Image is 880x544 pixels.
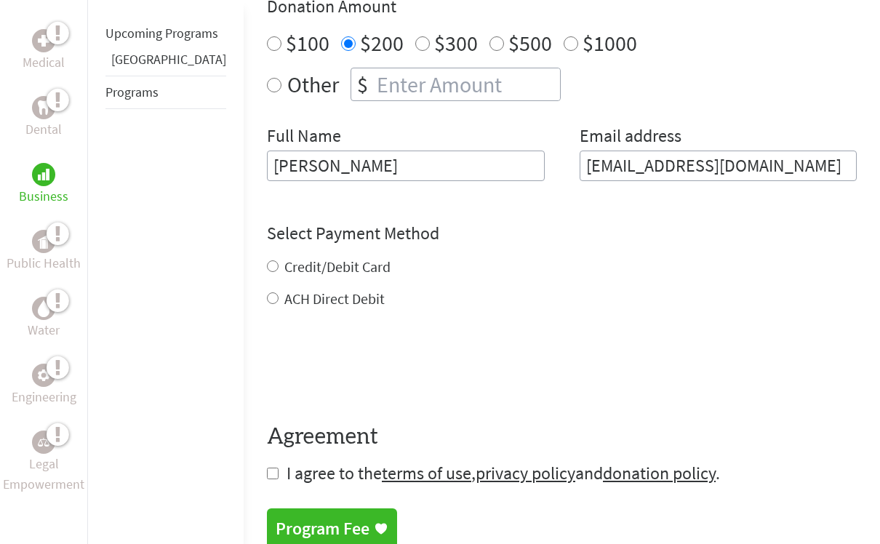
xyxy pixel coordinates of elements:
[580,124,681,151] label: Email address
[32,29,55,52] div: Medical
[286,29,329,57] label: $100
[287,68,339,101] label: Other
[32,431,55,454] div: Legal Empowerment
[374,68,560,100] input: Enter Amount
[603,462,716,484] a: donation policy
[38,369,49,381] img: Engineering
[105,84,159,100] a: Programs
[360,29,404,57] label: $200
[351,68,374,100] div: $
[32,230,55,253] div: Public Health
[38,35,49,47] img: Medical
[38,234,49,249] img: Public Health
[508,29,552,57] label: $500
[32,297,55,320] div: Water
[476,462,575,484] a: privacy policy
[580,151,857,181] input: Your Email
[382,462,471,484] a: terms of use
[23,29,65,73] a: MedicalMedical
[19,186,68,207] p: Business
[284,289,385,308] label: ACH Direct Debit
[267,124,341,151] label: Full Name
[267,338,488,395] iframe: reCAPTCHA
[105,25,218,41] a: Upcoming Programs
[38,300,49,316] img: Water
[32,163,55,186] div: Business
[583,29,637,57] label: $1000
[276,517,369,540] div: Program Fee
[28,320,60,340] p: Water
[32,96,55,119] div: Dental
[267,151,545,181] input: Enter Full Name
[25,96,62,140] a: DentalDental
[25,119,62,140] p: Dental
[7,230,81,273] a: Public HealthPublic Health
[38,169,49,180] img: Business
[105,17,226,49] li: Upcoming Programs
[12,364,76,407] a: EngineeringEngineering
[284,257,391,276] label: Credit/Debit Card
[105,76,226,109] li: Programs
[267,222,857,245] h4: Select Payment Method
[23,52,65,73] p: Medical
[19,163,68,207] a: BusinessBusiness
[267,424,857,450] h4: Agreement
[38,438,49,447] img: Legal Empowerment
[111,51,226,68] a: [GEOGRAPHIC_DATA]
[3,454,84,495] p: Legal Empowerment
[287,462,720,484] span: I agree to the , and .
[105,49,226,76] li: Panama
[12,387,76,407] p: Engineering
[32,364,55,387] div: Engineering
[28,297,60,340] a: WaterWater
[3,431,84,495] a: Legal EmpowermentLegal Empowerment
[434,29,478,57] label: $300
[7,253,81,273] p: Public Health
[38,100,49,114] img: Dental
